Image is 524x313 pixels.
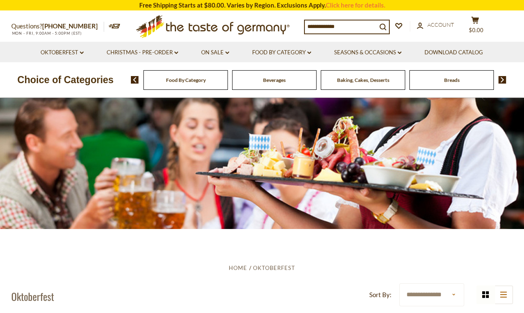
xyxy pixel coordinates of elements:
[107,48,178,57] a: Christmas - PRE-ORDER
[326,1,385,9] a: Click here for details.
[166,77,206,83] a: Food By Category
[11,31,82,36] span: MON - FRI, 9:00AM - 5:00PM (EST)
[417,20,454,30] a: Account
[253,265,295,271] a: Oktoberfest
[427,21,454,28] span: Account
[41,48,84,57] a: Oktoberfest
[498,76,506,84] img: next arrow
[444,77,460,83] a: Breads
[469,27,483,33] span: $0.00
[131,76,139,84] img: previous arrow
[334,48,401,57] a: Seasons & Occasions
[424,48,483,57] a: Download Catalog
[369,290,391,300] label: Sort By:
[229,265,247,271] a: Home
[42,22,98,30] a: [PHONE_NUMBER]
[11,290,54,303] h1: Oktoberfest
[337,77,389,83] a: Baking, Cakes, Desserts
[201,48,229,57] a: On Sale
[252,48,311,57] a: Food By Category
[263,77,286,83] a: Beverages
[463,16,488,37] button: $0.00
[11,21,104,32] p: Questions?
